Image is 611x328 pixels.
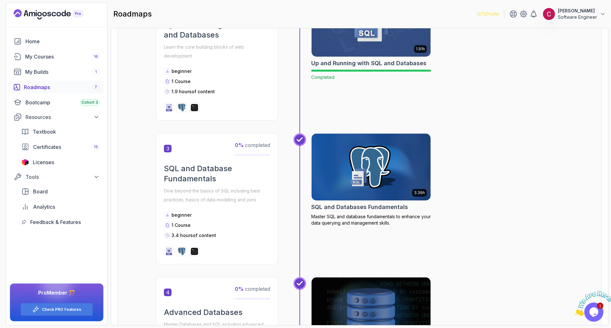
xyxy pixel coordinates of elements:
p: 1372 Points [477,11,499,17]
a: Landing page [14,9,98,19]
img: terminal logo [191,104,198,111]
span: 3 [164,145,172,152]
a: certificates [18,141,103,153]
img: user profile image [543,8,555,20]
a: home [10,35,103,48]
img: postgres logo [178,104,186,111]
a: licenses [18,156,103,169]
div: Roadmaps [24,83,100,91]
div: Tools [25,173,100,181]
span: 0 % [235,142,244,148]
button: Resources [10,111,103,123]
span: Feedback & Features [30,218,81,226]
div: Bootcamp [25,99,100,106]
button: Tools [10,171,103,183]
iframe: chat widget [572,288,611,318]
span: Board [33,188,48,195]
h2: roadmaps [113,9,152,19]
img: sql logo [165,248,173,255]
span: 16 [94,54,98,59]
a: Check PRO Features [42,307,81,312]
a: analytics [18,200,103,213]
span: Licenses [33,158,54,166]
h2: SQL and Databases Fundamentals [311,203,408,212]
p: 1.91h [416,46,425,52]
p: 3.39h [414,190,425,195]
img: Chat attention grabber [3,3,42,28]
div: Home [25,38,100,45]
a: feedback [18,216,103,228]
img: jetbrains icon [21,159,29,165]
p: Learn the core building blocks of web development [164,43,270,60]
h2: Advanced Databases [164,307,270,318]
span: Completed [311,74,334,80]
a: SQL and Databases Fundamentals card3.39hSQL and Databases FundamentalsMaster SQL and database fun... [311,133,431,226]
a: bootcamp [10,96,103,109]
p: beginner [172,212,192,218]
a: roadmaps [10,81,103,94]
span: Certificates [33,143,61,151]
span: 1 Course [172,222,191,228]
p: Dive beyond the basics of SQL including best practices, basics of data modeling and joins [164,186,270,204]
div: My Courses [25,53,100,60]
img: SQL and Databases Fundamentals card [312,134,431,200]
span: 1 [95,69,97,74]
button: Check PRO Features [20,303,93,316]
span: 4 [164,289,172,296]
span: Cohort 3 [81,100,98,105]
span: completed [235,142,270,148]
h2: Up and Running with SQL and Databases [164,20,270,40]
span: completed [235,286,270,292]
p: Software Engineer [558,14,597,20]
span: Textbook [33,128,56,136]
a: builds [10,66,103,78]
a: textbook [18,125,103,138]
p: [PERSON_NAME] [558,8,597,14]
button: user profile image[PERSON_NAME]Software Engineer [543,8,606,20]
div: My Builds [25,68,100,76]
img: sql logo [165,104,173,111]
a: board [18,185,103,198]
div: Resources [25,113,100,121]
img: terminal logo [191,248,198,255]
span: Analytics [33,203,55,211]
p: 3.4 hours of content [172,232,216,239]
span: 1 Course [172,79,191,84]
span: 15 [94,144,98,150]
h2: Up and Running with SQL and Databases [311,59,426,68]
a: courses [10,50,103,63]
span: 0 % [235,286,244,292]
img: postgres logo [178,248,186,255]
p: Master SQL and database fundamentals to enhance your data querying and management skills. [311,213,431,226]
p: 1.9 hours of content [172,88,215,95]
p: beginner [172,68,192,74]
span: 7 [95,85,97,90]
h2: SQL and Database Fundamentals [164,164,270,184]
